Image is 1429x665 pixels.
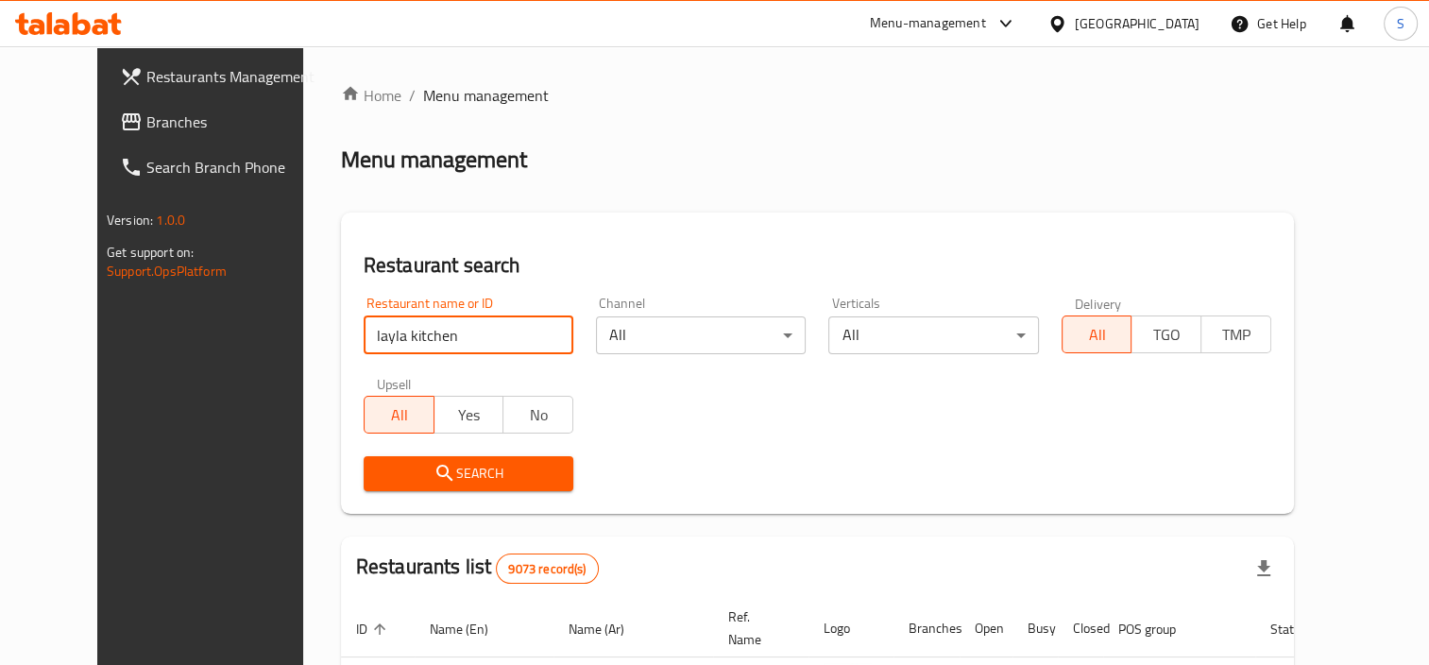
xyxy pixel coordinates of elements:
span: Status [1270,618,1332,640]
span: TGO [1139,321,1194,349]
a: Branches [105,99,336,145]
span: All [372,401,427,429]
span: Search [379,462,558,486]
span: Name (En) [430,618,513,640]
button: TMP [1200,315,1271,353]
button: All [1062,315,1132,353]
a: Support.OpsPlatform [107,259,227,283]
span: No [511,401,566,429]
h2: Restaurants list [356,553,599,584]
div: Total records count [496,554,598,584]
span: Branches [146,111,321,133]
span: S [1397,13,1404,34]
button: No [502,396,573,434]
button: Yes [434,396,504,434]
span: Menu management [423,84,549,107]
button: Search [364,456,573,491]
span: TMP [1209,321,1264,349]
span: Search Branch Phone [146,156,321,179]
li: / [409,84,416,107]
a: Search Branch Phone [105,145,336,190]
h2: Menu management [341,145,527,175]
span: Ref. Name [728,605,786,651]
span: All [1070,321,1125,349]
span: Version: [107,208,153,232]
span: 1.0.0 [156,208,185,232]
th: Open [960,600,1012,657]
div: All [596,316,806,354]
span: 9073 record(s) [497,560,597,578]
a: Home [341,84,401,107]
span: Name (Ar) [569,618,649,640]
nav: breadcrumb [341,84,1294,107]
div: All [828,316,1038,354]
div: Export file [1241,546,1286,591]
button: TGO [1131,315,1201,353]
h2: Restaurant search [364,251,1271,280]
span: POS group [1118,618,1200,640]
span: Yes [442,401,497,429]
label: Delivery [1075,297,1122,310]
div: [GEOGRAPHIC_DATA] [1075,13,1199,34]
th: Logo [808,600,893,657]
a: Restaurants Management [105,54,336,99]
label: Upsell [377,377,412,390]
span: Get support on: [107,240,194,264]
span: ID [356,618,392,640]
th: Closed [1058,600,1103,657]
span: Restaurants Management [146,65,321,88]
button: All [364,396,434,434]
th: Branches [893,600,960,657]
th: Busy [1012,600,1058,657]
div: Menu-management [870,12,986,35]
input: Search for restaurant name or ID.. [364,316,573,354]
